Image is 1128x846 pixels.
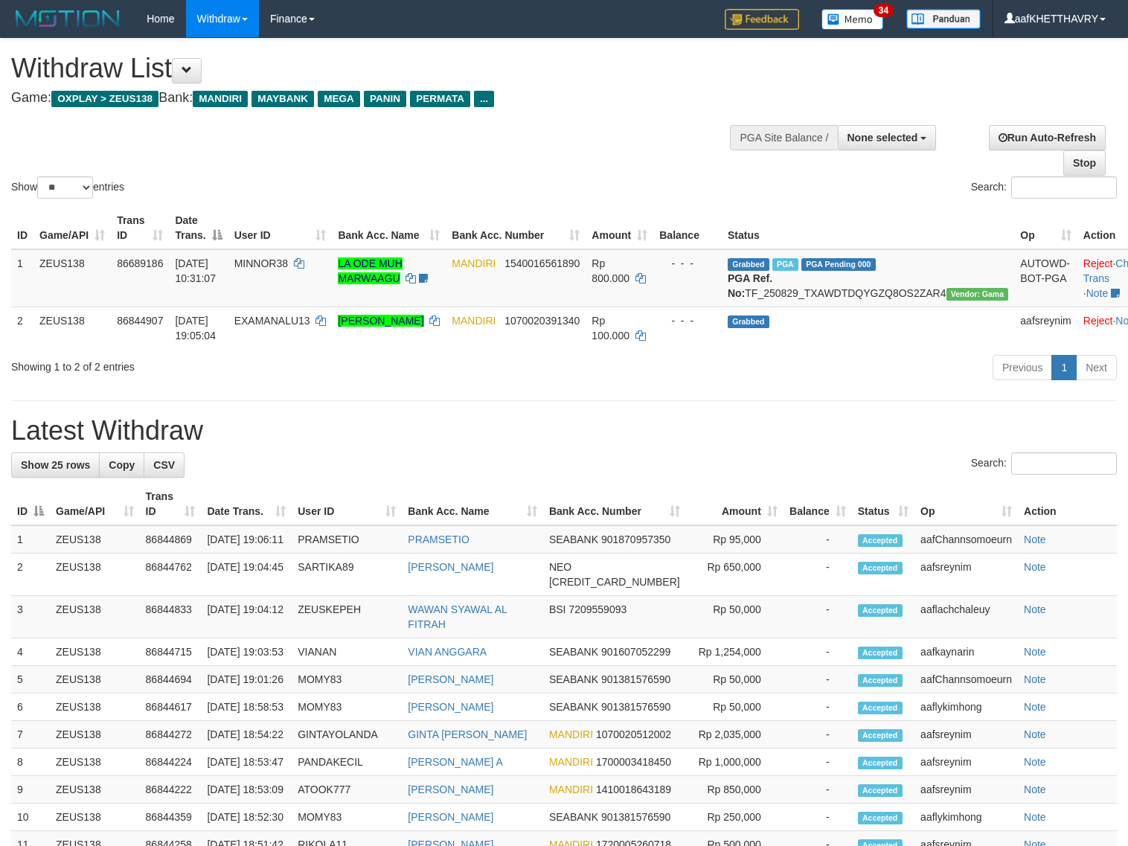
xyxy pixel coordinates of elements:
[11,596,50,638] td: 3
[50,721,140,749] td: ZEUS138
[543,483,686,525] th: Bank Acc. Number: activate to sort column ascending
[653,207,722,249] th: Balance
[292,721,402,749] td: GINTAYOLANDA
[722,249,1014,307] td: TF_250829_TXAWDTDQYGZQ8OS2ZAR4
[783,749,852,776] td: -
[452,257,496,269] span: MANDIRI
[874,4,894,17] span: 34
[989,125,1106,150] a: Run Auto-Refresh
[169,207,228,249] th: Date Trans.: activate to sort column descending
[504,257,580,269] span: Copy 1540016561890 to clipboard
[783,483,852,525] th: Balance: activate to sort column ascending
[858,784,903,797] span: Accepted
[193,91,248,107] span: MANDIRI
[33,207,111,249] th: Game/API: activate to sort column ascending
[364,91,406,107] span: PANIN
[858,702,903,714] span: Accepted
[408,811,493,823] a: [PERSON_NAME]
[33,307,111,349] td: ZEUS138
[659,256,716,271] div: - - -
[408,673,493,685] a: [PERSON_NAME]
[1024,603,1046,615] a: Note
[408,701,493,713] a: [PERSON_NAME]
[11,804,50,831] td: 10
[140,554,202,596] td: 86844762
[858,812,903,824] span: Accepted
[332,207,446,249] th: Bank Acc. Name: activate to sort column ascending
[201,483,292,525] th: Date Trans.: activate to sort column ascending
[858,729,903,742] span: Accepted
[783,666,852,693] td: -
[1018,483,1117,525] th: Action
[201,554,292,596] td: [DATE] 19:04:45
[117,257,163,269] span: 86689186
[408,646,487,658] a: VIAN ANGGARA
[858,562,903,574] span: Accepted
[292,693,402,721] td: MOMY83
[592,315,629,342] span: Rp 100.000
[11,7,124,30] img: MOTION_logo.png
[601,533,670,545] span: Copy 901870957350 to clipboard
[50,693,140,721] td: ZEUS138
[686,666,783,693] td: Rp 50,000
[1024,533,1046,545] a: Note
[201,776,292,804] td: [DATE] 18:53:09
[140,721,202,749] td: 86844272
[686,721,783,749] td: Rp 2,035,000
[1086,287,1109,299] a: Note
[1051,355,1077,380] a: 1
[549,701,598,713] span: SEABANK
[601,646,670,658] span: Copy 901607052299 to clipboard
[109,459,135,471] span: Copy
[140,776,202,804] td: 86844222
[728,272,772,299] b: PGA Ref. No:
[1083,315,1113,327] a: Reject
[783,554,852,596] td: -
[11,525,50,554] td: 1
[1014,249,1077,307] td: AUTOWD-BOT-PGA
[858,534,903,547] span: Accepted
[549,811,598,823] span: SEABANK
[783,596,852,638] td: -
[914,721,1018,749] td: aafsreynim
[11,207,33,249] th: ID
[1024,811,1046,823] a: Note
[11,638,50,666] td: 4
[140,749,202,776] td: 86844224
[914,804,1018,831] td: aaflykimhong
[402,483,543,525] th: Bank Acc. Name: activate to sort column ascending
[144,452,185,478] a: CSV
[201,596,292,638] td: [DATE] 19:04:12
[50,749,140,776] td: ZEUS138
[946,288,1009,301] span: Vendor URL: https://trx31.1velocity.biz
[601,811,670,823] span: Copy 901381576590 to clipboard
[601,673,670,685] span: Copy 901381576590 to clipboard
[858,647,903,659] span: Accepted
[686,596,783,638] td: Rp 50,000
[586,207,653,249] th: Amount: activate to sort column ascending
[11,353,459,374] div: Showing 1 to 2 of 2 entries
[251,91,314,107] span: MAYBANK
[549,673,598,685] span: SEABANK
[318,91,360,107] span: MEGA
[175,315,216,342] span: [DATE] 19:05:04
[821,9,884,30] img: Button%20Memo.svg
[11,776,50,804] td: 9
[906,9,981,29] img: panduan.png
[11,249,33,307] td: 1
[51,91,158,107] span: OXPLAY > ZEUS138
[728,258,769,271] span: Grabbed
[1011,176,1117,199] input: Search:
[549,603,566,615] span: BSI
[140,638,202,666] td: 86844715
[292,638,402,666] td: VIANAN
[1014,207,1077,249] th: Op: activate to sort column ascending
[914,525,1018,554] td: aafChannsomoeurn
[408,561,493,573] a: [PERSON_NAME]
[50,776,140,804] td: ZEUS138
[292,776,402,804] td: ATOOK777
[686,776,783,804] td: Rp 850,000
[33,249,111,307] td: ZEUS138
[549,576,680,588] span: Copy 5859459281971092 to clipboard
[686,483,783,525] th: Amount: activate to sort column ascending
